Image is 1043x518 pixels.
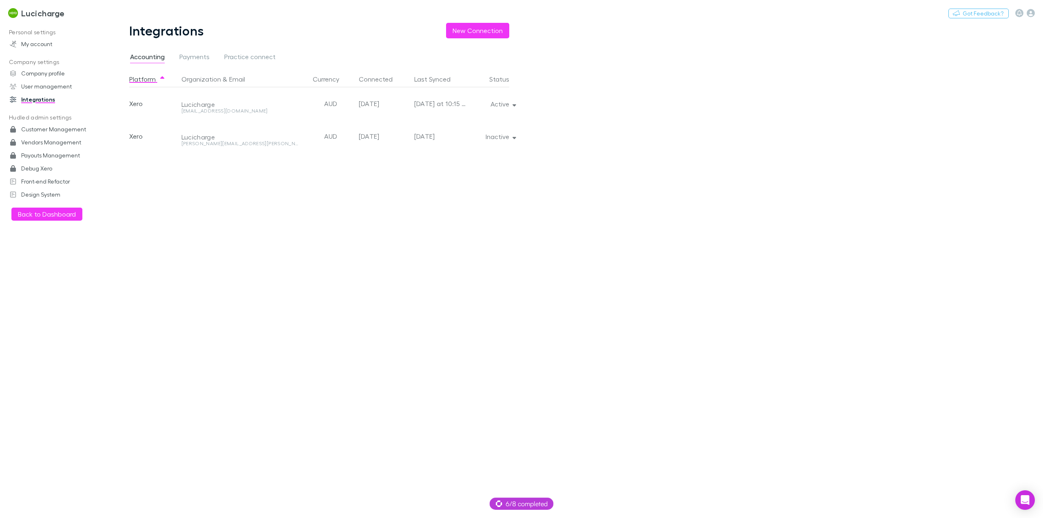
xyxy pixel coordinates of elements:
button: Connected [359,71,402,87]
a: User management [2,80,114,93]
p: Company settings [2,57,114,67]
button: Active [484,98,521,110]
a: Debug Xero [2,162,114,175]
a: Customer Management [2,123,114,136]
div: [DATE] at 10:15 PM [414,87,466,120]
a: Lucicharge [3,3,70,23]
button: New Connection [446,23,509,38]
button: Got Feedback? [948,9,1009,18]
a: Payouts Management [2,149,114,162]
button: Back to Dashboard [11,208,82,221]
div: Lucicharge [181,133,298,141]
span: Accounting [130,53,165,63]
div: [DATE] [359,87,408,120]
button: Inactive [479,131,521,142]
p: Personal settings [2,27,114,38]
div: [PERSON_NAME][EMAIL_ADDRESS][PERSON_NAME][DOMAIN_NAME] [181,141,298,146]
div: Open Intercom Messenger [1015,490,1035,510]
a: Front-end Refactor [2,175,114,188]
img: Lucicharge's Logo [8,8,18,18]
a: My account [2,38,114,51]
button: Last Synced [414,71,460,87]
a: Vendors Management [2,136,114,149]
a: Company profile [2,67,114,80]
div: Xero [129,87,178,120]
button: Status [489,71,519,87]
button: Organization [181,71,221,87]
div: Xero [129,120,178,153]
button: Platform [129,71,166,87]
h3: Lucicharge [21,8,65,18]
div: Lucicharge [181,100,298,108]
div: & [181,71,303,87]
a: Design System [2,188,114,201]
div: AUD [307,87,356,120]
a: Integrations [2,93,114,106]
span: Practice connect [224,53,276,63]
span: Payments [179,53,210,63]
h1: Integrations [129,23,204,38]
div: [EMAIL_ADDRESS][DOMAIN_NAME] [181,108,298,113]
div: [DATE] [359,120,408,153]
div: [DATE] [414,120,466,153]
button: Email [229,71,245,87]
div: AUD [307,120,356,153]
p: Hudled admin settings [2,113,114,123]
button: Currency [313,71,349,87]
